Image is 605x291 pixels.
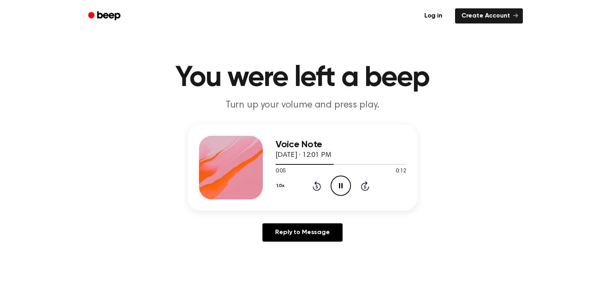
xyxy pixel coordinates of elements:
[396,167,406,176] span: 0:12
[99,64,507,92] h1: You were left a beep
[276,179,288,193] button: 1.0x
[262,223,342,242] a: Reply to Message
[83,8,128,24] a: Beep
[276,167,286,176] span: 0:05
[150,99,456,112] p: Turn up your volume and press play.
[416,7,450,25] a: Log in
[276,139,406,150] h3: Voice Note
[455,8,523,23] a: Create Account
[276,152,331,159] span: [DATE] · 12:01 PM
